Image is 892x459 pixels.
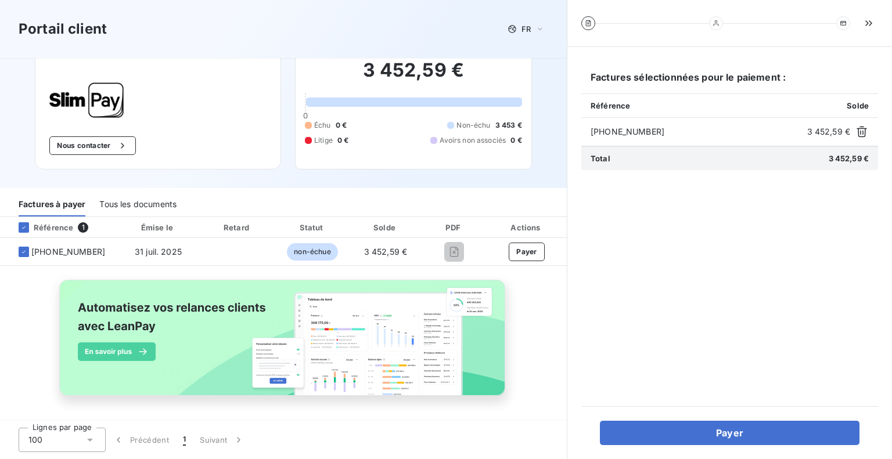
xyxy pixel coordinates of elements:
span: FR [521,24,531,34]
button: Suivant [193,428,251,452]
span: 1 [183,434,186,446]
span: 0 € [337,135,348,146]
span: Non-échu [456,120,490,131]
div: Actions [489,222,564,233]
button: Payer [509,243,545,261]
span: 31 juil. 2025 [135,247,182,256]
span: 100 [28,434,42,446]
button: Précédent [106,428,176,452]
button: Nous contacter [49,136,135,155]
span: 0 € [510,135,521,146]
div: Référence [9,222,73,233]
h2: 3 452,59 € [305,59,522,93]
img: banner [49,273,518,415]
span: 1 [78,222,88,233]
span: 0 [303,111,308,120]
span: 0 € [336,120,347,131]
div: Statut [278,222,347,233]
img: Company logo [49,82,124,118]
span: 3 452,59 € [364,247,408,256]
span: 3 453 € [495,120,522,131]
div: PDF [424,222,484,233]
span: non-échue [287,243,337,261]
span: Litige [314,135,333,146]
button: Payer [600,421,859,445]
h6: Factures sélectionnées pour le paiement : [581,70,878,93]
button: 1 [176,428,193,452]
span: Échu [314,120,331,131]
span: Avoirs non associés [440,135,506,146]
div: Retard [202,222,274,233]
span: [PHONE_NUMBER] [591,126,803,138]
span: Solde [847,101,869,110]
span: Référence [591,101,630,110]
div: Émise le [119,222,197,233]
div: Solde [352,222,419,233]
span: 3 452,59 € [829,154,869,163]
h3: Portail client [19,19,107,39]
span: Total [591,154,610,163]
span: 3 452,59 € [807,126,851,138]
div: Tous les documents [99,192,177,216]
div: Factures à payer [19,192,85,216]
span: [PHONE_NUMBER] [31,246,105,258]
